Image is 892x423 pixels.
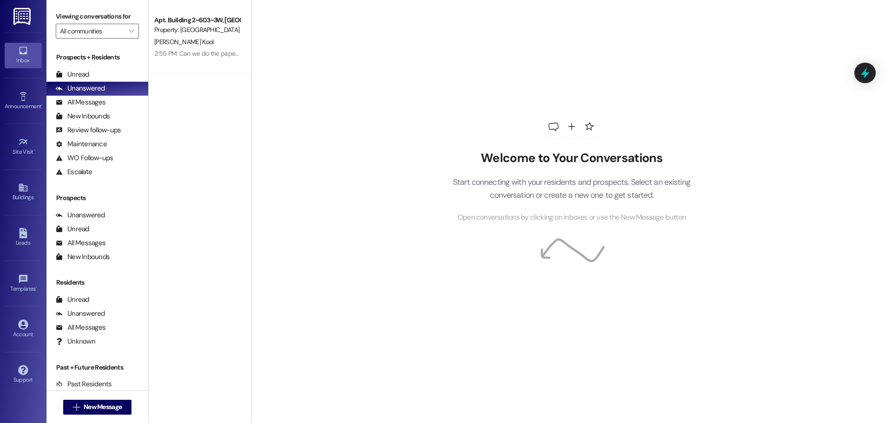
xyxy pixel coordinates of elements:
div: Unread [56,295,89,305]
div: Unknown [56,337,95,346]
img: ResiDesk Logo [13,8,33,25]
div: Unanswered [56,309,105,319]
div: Past + Future Residents [46,363,148,372]
span: [PERSON_NAME] Kool [154,38,213,46]
span: New Message [84,402,122,412]
div: New Inbounds [56,111,110,121]
div: Review follow-ups [56,125,121,135]
div: 2:55 PM: Can we do the paperwork on the 5th at 9am then? [154,49,317,58]
div: Prospects [46,193,148,203]
label: Viewing conversations for [56,9,139,24]
div: Past Residents [56,379,112,389]
div: WO Follow-ups [56,153,113,163]
div: Unanswered [56,84,105,93]
div: Unanswered [56,210,105,220]
div: Residents [46,278,148,287]
div: All Messages [56,238,105,248]
a: Inbox [5,43,42,68]
div: Prospects + Residents [46,52,148,62]
div: All Messages [56,98,105,107]
span: • [41,102,43,108]
p: Start connecting with your residents and prospects. Select an existing conversation or create a n... [439,176,704,202]
h2: Welcome to Your Conversations [439,151,704,166]
span: • [36,284,37,291]
span: Open conversations by clicking on inboxes or use the New Message button [458,212,686,223]
a: Templates • [5,271,42,296]
div: Unread [56,70,89,79]
i:  [129,27,134,35]
span: • [33,147,35,154]
div: All Messages [56,323,105,332]
i:  [73,403,80,411]
div: Property: [GEOGRAPHIC_DATA] [154,25,240,35]
a: Buildings [5,180,42,205]
div: Maintenance [56,139,107,149]
a: Site Visit • [5,134,42,159]
div: Escalate [56,167,92,177]
a: Leads [5,225,42,250]
a: Account [5,317,42,342]
a: Support [5,362,42,387]
button: New Message [63,400,132,415]
input: All communities [60,24,124,39]
div: New Inbounds [56,252,110,262]
div: Unread [56,224,89,234]
div: Apt. Building 2~603~3W, [GEOGRAPHIC_DATA] [154,15,240,25]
